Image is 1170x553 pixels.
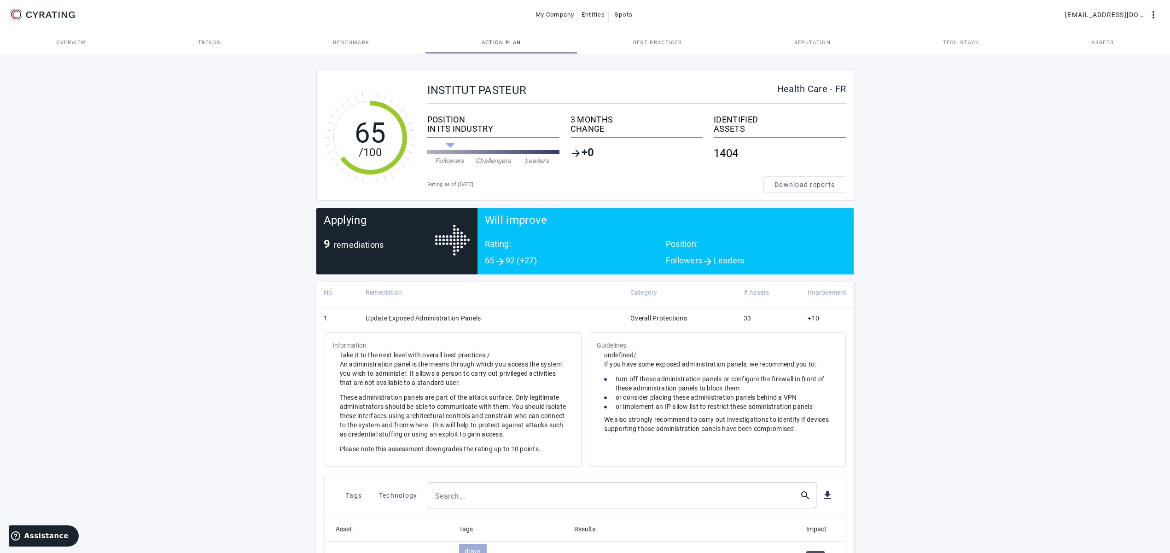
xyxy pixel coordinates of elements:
div: Asset [336,524,352,534]
td: Overall Protections [623,308,736,332]
mat-label: Search... [435,492,466,501]
mat-icon: search [794,490,816,501]
th: No. [316,282,359,308]
button: Entities [578,6,609,23]
p: These administration panels are part of the attack surface. Only legitimate administrators should... [340,393,566,439]
div: Tags [459,524,481,534]
button: Tags [332,487,376,504]
span: Download reports [774,180,835,189]
div: INSTITUT PASTEUR [427,84,777,96]
button: Technology [376,487,420,504]
th: Category [623,282,736,308]
tspan: 65 [354,116,386,149]
mat-icon: arrow_forward [495,256,506,267]
div: IN ITS INDUSTRY [427,124,559,134]
div: 65 92 (+27) [485,256,666,267]
div: Tags [459,524,473,534]
span: 9 [324,238,330,250]
mat-card-subtitle: Information [332,340,367,350]
li: or consider placing these administration panels behind a VPN [604,393,831,402]
div: ASSETS [714,124,846,134]
button: Spots [609,6,638,23]
button: [EMAIL_ADDRESS][DOMAIN_NAME] [1061,6,1163,23]
div: Results [574,524,604,534]
div: Challengers [471,156,515,165]
div: Health Care - FR [777,84,846,93]
span: Trends [198,40,221,45]
td: 33 [736,308,800,332]
g: CYRATING [26,12,75,18]
th: # Assets [736,282,800,308]
div: Followers Leaders [666,256,847,267]
span: Tech Stack [943,40,979,45]
div: 1404 [714,141,846,165]
mat-icon: more_vert [1148,9,1159,20]
div: POSITION [427,115,559,124]
div: Rating: [485,239,666,256]
span: Best practices [633,40,682,45]
button: Download reports [763,176,846,193]
td: +10 [800,308,854,332]
mat-icon: arrow_forward [702,256,713,267]
span: My Company [536,7,575,22]
div: Position: [666,239,847,256]
th: Remediation [358,282,623,308]
span: Overview [56,40,86,45]
span: undefined/ [604,351,831,433]
span: Technology [379,488,418,503]
mat-card-subtitle: Guidelines [597,340,627,350]
div: Will improve [485,215,847,239]
div: IDENTIFIED [714,115,846,124]
th: Improvement [800,282,854,308]
span: Entities [582,7,605,22]
p: If you have some exposed administration panels, we recommend you to: [604,360,831,369]
mat-icon: file_download [822,490,833,501]
div: Impact [806,524,835,534]
tspan: /100 [358,146,381,159]
span: [EMAIL_ADDRESS][DOMAIN_NAME] [1065,7,1148,22]
div: Results [574,524,595,534]
td: 1 [316,308,359,332]
div: Followers [428,156,471,165]
div: Impact [806,524,827,534]
span: Assets [1091,40,1114,45]
div: Asset [336,524,360,534]
td: Update Exposed Administration Panels [358,308,623,332]
div: Leaders [515,156,559,165]
li: turn off these administration panels or configure the firewall in front of these administration p... [604,374,831,393]
iframe: Ouvre un widget dans lequel vous pouvez trouver plus d’informations [9,525,79,548]
span: Action Plan [482,40,521,45]
div: Applying [324,215,435,239]
button: My Company [532,6,578,23]
span: Benchmark [333,40,369,45]
p: An administration panel is the means through which you access the system you wish to administer. ... [340,360,566,387]
p: We also strongly recommend to carry out investigations to identify if devices supporting those ad... [604,415,831,433]
li: or implement an IP allow list to restrict these administration panels [604,402,831,411]
div: 3 MONTHS [570,115,703,124]
div: CHANGE [570,124,703,134]
mat-icon: arrow_forward [570,148,582,159]
span: +0 [582,148,594,159]
span: Take it to the next level with overall best practices./ [340,351,566,454]
span: Spots [615,7,633,22]
span: Tags [346,488,362,503]
span: Reputation [794,40,831,45]
div: Rating as of [DATE] [427,180,763,189]
p: Please note this assessment downgrades the rating up to 10 points. [340,444,566,454]
span: remediations [334,240,384,250]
